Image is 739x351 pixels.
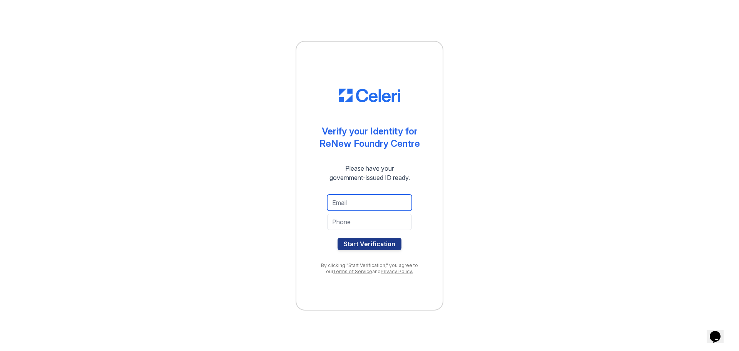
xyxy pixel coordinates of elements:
input: Email [327,195,412,211]
div: Please have your government-issued ID ready. [316,164,424,182]
img: CE_Logo_Blue-a8612792a0a2168367f1c8372b55b34899dd931a85d93a1a3d3e32e68fde9ad4.png [339,89,400,102]
a: Privacy Policy. [381,269,413,274]
a: Terms of Service [333,269,372,274]
div: Verify your Identity for ReNew Foundry Centre [319,125,420,150]
iframe: chat widget [707,320,731,343]
div: By clicking "Start Verification," you agree to our and [312,262,427,275]
input: Phone [327,214,412,230]
button: Start Verification [338,238,401,250]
